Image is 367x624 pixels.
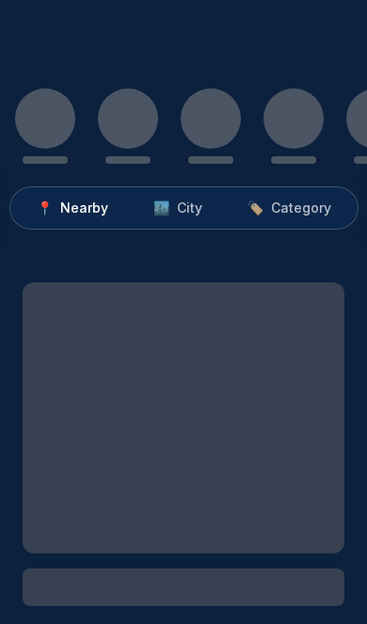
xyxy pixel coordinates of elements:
button: 🏷️Category [225,191,354,225]
span: City [177,199,202,217]
span: 📍 [37,199,53,217]
span: Category [271,199,331,217]
button: 🏙️City [131,191,225,225]
span: 🏷️ [247,199,263,217]
button: 📍Nearby [14,191,131,225]
span: Nearby [60,199,108,217]
span: 🏙️ [153,199,169,217]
